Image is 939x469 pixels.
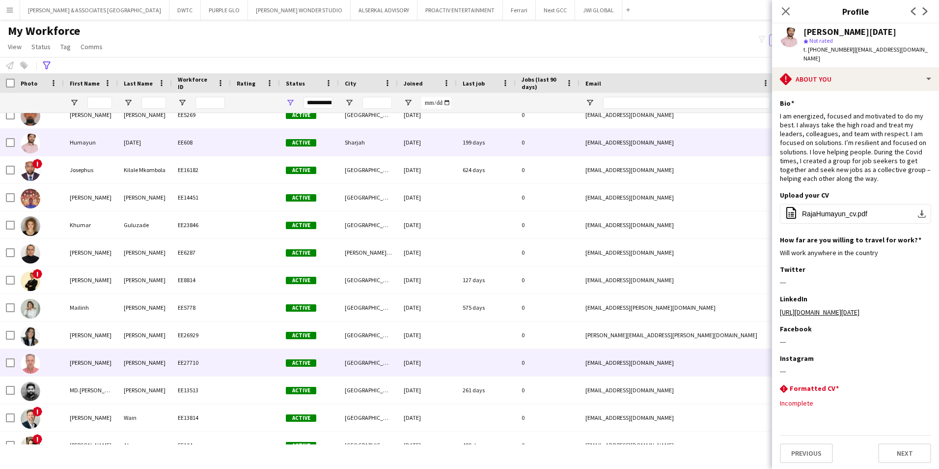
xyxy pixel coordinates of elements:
[780,204,931,224] button: RajaHumayun_cv.pdf
[286,222,316,229] span: Active
[780,112,931,183] div: I am energized, focused and motivated to do my best. I always take the high road and treat my lea...
[457,156,516,183] div: 624 days
[769,34,818,46] button: Everyone5,847
[802,210,867,218] span: RajaHumayun_cv.pdf
[780,235,921,244] h3: How far are you willing to travel for work?
[780,337,931,346] div: ---
[141,97,166,109] input: Last Name Filter Input
[457,432,516,459] div: 489 days
[21,326,40,346] img: marie lemaire
[21,381,40,401] img: MD.Ashif Rifat Joarder
[21,189,40,208] img: Karn Kamble
[286,80,305,87] span: Status
[580,294,776,321] div: [EMAIL_ADDRESS][PERSON_NAME][DOMAIN_NAME]
[172,377,231,404] div: EE13513
[780,399,931,408] div: Incomplete
[339,432,398,459] div: [GEOGRAPHIC_DATA]
[32,434,42,444] span: !
[772,5,939,18] h3: Profile
[41,59,53,71] app-action-btn: Advanced filters
[339,129,398,156] div: Sharjah
[28,40,55,53] a: Status
[516,101,580,128] div: 0
[339,377,398,404] div: [GEOGRAPHIC_DATA]
[780,191,829,200] h3: Upload your CV
[172,322,231,349] div: EE26929
[780,354,814,363] h3: Instagram
[339,101,398,128] div: [GEOGRAPHIC_DATA]
[118,322,172,349] div: [PERSON_NAME]
[580,156,776,183] div: [EMAIL_ADDRESS][DOMAIN_NAME]
[398,184,457,211] div: [DATE]
[286,277,316,284] span: Active
[580,129,776,156] div: [EMAIL_ADDRESS][DOMAIN_NAME]
[60,42,71,51] span: Tag
[118,432,172,459] div: Alaa
[339,184,398,211] div: [GEOGRAPHIC_DATA]
[780,294,807,303] h3: LinkedIn
[64,156,118,183] div: Josephus
[339,294,398,321] div: [GEOGRAPHIC_DATA]
[64,266,118,293] div: [PERSON_NAME]
[172,266,231,293] div: EE8814
[286,194,316,202] span: Active
[64,129,118,156] div: Humayun
[790,384,839,393] h3: Formatted CV
[56,40,75,53] a: Tag
[4,40,26,53] a: View
[404,98,413,107] button: Open Filter Menu
[580,266,776,293] div: [EMAIL_ADDRESS][DOMAIN_NAME]
[172,239,231,266] div: EE6287
[124,98,133,107] button: Open Filter Menu
[286,414,316,422] span: Active
[580,377,776,404] div: [EMAIL_ADDRESS][DOMAIN_NAME]
[64,432,118,459] div: [PERSON_NAME]
[516,239,580,266] div: 0
[118,266,172,293] div: [PERSON_NAME]
[237,80,255,87] span: Rating
[118,404,172,431] div: Wain
[32,269,42,279] span: !
[463,80,485,87] span: Last job
[339,266,398,293] div: [GEOGRAPHIC_DATA]
[20,0,169,20] button: [PERSON_NAME] & ASSOCIATES [GEOGRAPHIC_DATA]
[172,432,231,459] div: EE104
[286,387,316,394] span: Active
[362,97,392,109] input: City Filter Input
[21,80,37,87] span: Photo
[575,0,622,20] button: JWI GLOBAL
[516,156,580,183] div: 0
[118,349,172,376] div: [PERSON_NAME]
[87,97,112,109] input: First Name Filter Input
[81,42,103,51] span: Comms
[803,46,928,62] span: | [EMAIL_ADDRESS][DOMAIN_NAME]
[118,294,172,321] div: [PERSON_NAME]
[398,266,457,293] div: [DATE]
[21,354,40,374] img: Martin Lauth
[32,159,42,169] span: !
[339,211,398,238] div: [GEOGRAPHIC_DATA]
[21,134,40,153] img: Humayun Raja
[172,129,231,156] div: EE608
[516,349,580,376] div: 0
[286,304,316,312] span: Active
[64,322,118,349] div: [PERSON_NAME]
[345,80,356,87] span: City
[21,409,40,429] img: Michael Wain
[398,322,457,349] div: [DATE]
[398,156,457,183] div: [DATE]
[457,129,516,156] div: 199 days
[172,211,231,238] div: EE23846
[339,156,398,183] div: [GEOGRAPHIC_DATA]
[64,101,118,128] div: [PERSON_NAME]
[172,184,231,211] div: EE14451
[772,67,939,91] div: About you
[585,98,594,107] button: Open Filter Menu
[77,40,107,53] a: Comms
[580,101,776,128] div: [EMAIL_ADDRESS][DOMAIN_NAME]
[64,211,118,238] div: Khumar
[172,349,231,376] div: EE27710
[339,349,398,376] div: [GEOGRAPHIC_DATA]
[286,249,316,257] span: Active
[286,332,316,339] span: Active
